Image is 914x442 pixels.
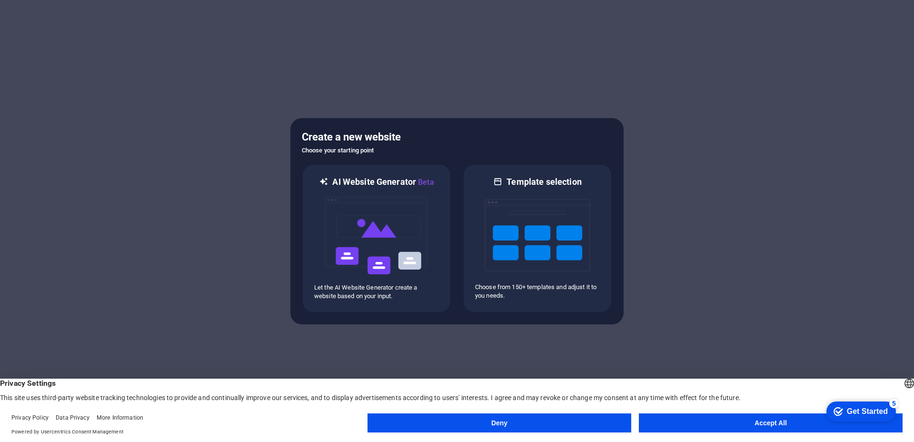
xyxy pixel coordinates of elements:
div: AI Website GeneratorBetaaiLet the AI Website Generator create a website based on your input. [302,164,451,313]
h6: Choose your starting point [302,145,612,156]
h5: Create a new website [302,130,612,145]
h6: AI Website Generator [332,176,434,188]
p: Let the AI Website Generator create a website based on your input. [314,283,439,301]
span: Beta [416,178,434,187]
h6: Template selection [507,176,581,188]
div: Get Started 5 items remaining, 0% complete [8,5,77,25]
div: Get Started [28,10,69,19]
img: ai [324,188,429,283]
p: Choose from 150+ templates and adjust it to you needs. [475,283,600,300]
div: Template selectionChoose from 150+ templates and adjust it to you needs. [463,164,612,313]
div: 5 [70,2,80,11]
